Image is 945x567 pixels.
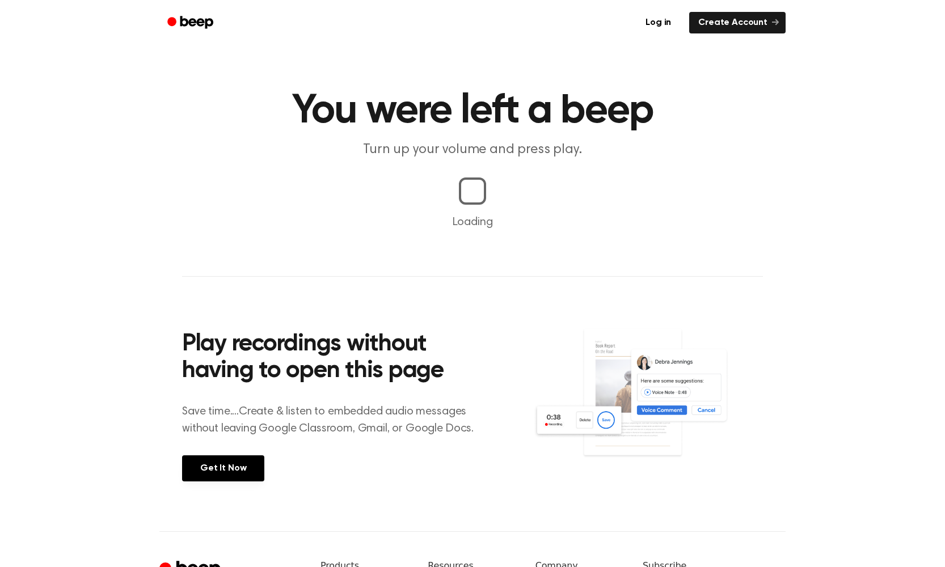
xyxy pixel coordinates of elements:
p: Loading [14,214,931,231]
p: Turn up your volume and press play. [255,141,690,159]
a: Create Account [689,12,786,33]
img: Voice Comments on Docs and Recording Widget [533,328,763,480]
h1: You were left a beep [182,91,763,132]
a: Beep [159,12,223,34]
a: Log in [634,10,682,36]
h2: Play recordings without having to open this page [182,331,488,385]
a: Get It Now [182,455,264,481]
p: Save time....Create & listen to embedded audio messages without leaving Google Classroom, Gmail, ... [182,403,488,437]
